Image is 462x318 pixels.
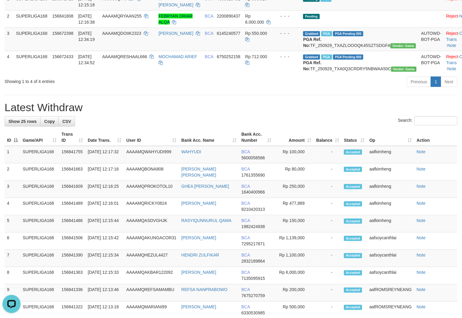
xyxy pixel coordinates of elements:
[241,190,265,195] span: Copy 1640400966 to clipboard
[85,198,124,215] td: [DATE] 12:16:01
[367,181,414,198] td: aafkimheng
[274,129,314,146] th: Amount: activate to sort column ascending
[417,201,426,206] a: Note
[102,14,142,18] span: AAAAMQRYAAN255
[85,181,124,198] td: [DATE] 12:16:25
[276,54,299,60] div: - - -
[344,167,362,172] span: Accepted
[274,233,314,250] td: Rp 1,139,000
[59,146,85,164] td: 156841755
[414,116,457,125] input: Search:
[124,198,179,215] td: AAAAMQRICKY0824
[241,201,250,206] span: BCA
[241,270,250,275] span: BCA
[344,253,362,258] span: Accepted
[85,250,124,267] td: [DATE] 12:15:34
[44,119,55,124] span: Copy
[5,284,20,302] td: 9
[417,218,426,223] a: Note
[367,233,414,250] td: aafsoycanthlai
[182,253,219,258] a: HENDRI ZULFIKAR
[239,129,274,146] th: Bank Acc. Number: activate to sort column ascending
[447,66,457,71] a: Note
[5,10,14,28] td: 2
[217,31,241,36] span: Copy 6145240577 to clipboard
[5,116,41,127] a: Show 25 rows
[274,164,314,181] td: Rp 80,000
[367,215,414,233] td: aafkimheng
[314,181,342,198] td: -
[182,201,216,206] a: [PERSON_NAME]
[303,14,319,19] span: Pending
[417,236,426,240] a: Note
[59,233,85,250] td: 156841506
[417,167,426,171] a: Note
[391,67,417,72] span: Vendor URL: https://trx31.1velocity.biz
[333,31,363,36] span: PGA Pending
[398,116,457,125] label: Search:
[124,250,179,267] td: AAAAMQHEZUL4427
[62,119,71,124] span: CSV
[85,233,124,250] td: [DATE] 12:15:42
[419,51,444,74] td: AUTOWD-BOT-PGA
[241,253,250,258] span: BCA
[5,51,14,74] td: 4
[417,270,426,275] a: Note
[182,270,216,275] a: [PERSON_NAME]
[303,31,320,36] span: Grabbed
[241,167,250,171] span: BCA
[241,236,250,240] span: BCA
[85,267,124,284] td: [DATE] 12:15:33
[441,77,457,87] a: Next
[303,60,321,71] b: PGA Ref. No:
[241,242,265,247] span: Copy 7295217871 to clipboard
[124,267,179,284] td: AAAAMQAKBAR122092
[344,288,362,293] span: Accepted
[417,253,426,258] a: Note
[78,31,95,42] span: [DATE] 12:34:19
[124,215,179,233] td: AAAAMQASDVGHJK
[314,233,342,250] td: -
[241,218,250,223] span: BCA
[301,51,419,74] td: TF_250929_TXA0Q3CRDRY5NBWAA50C
[344,305,362,310] span: Accepted
[276,13,299,19] div: - - -
[314,146,342,164] td: -
[20,198,59,215] td: SUPERLIGA168
[344,270,362,276] span: Accepted
[85,215,124,233] td: [DATE] 12:15:44
[274,284,314,302] td: Rp 200,000
[59,284,85,302] td: 156841336
[205,31,213,36] span: BCA
[20,215,59,233] td: SUPERLIGA168
[367,284,414,302] td: aafROMSREYNEANG
[241,311,265,316] span: Copy 6330530985 to clipboard
[85,164,124,181] td: [DATE] 12:17:16
[344,236,362,241] span: Accepted
[20,250,59,267] td: SUPERLIGA168
[417,149,426,154] a: Note
[245,54,267,59] span: Rp 712.000
[59,215,85,233] td: 156841486
[205,14,213,18] span: BCA
[314,284,342,302] td: -
[78,54,95,65] span: [DATE] 12:34:52
[303,37,321,48] b: PGA Ref. No:
[367,250,414,267] td: aafsoycanthlai
[182,184,229,189] a: GHEA [PERSON_NAME]
[314,164,342,181] td: -
[59,250,85,267] td: 156841390
[5,129,20,146] th: ID: activate to sort column descending
[78,14,95,25] span: [DATE] 12:16:38
[5,76,188,84] div: Showing 1 to 4 of 4 entries
[182,305,216,310] a: [PERSON_NAME]
[40,116,59,127] a: Copy
[314,267,342,284] td: -
[59,164,85,181] td: 156841663
[85,129,124,146] th: Date Trans.: activate to sort column ascending
[274,250,314,267] td: Rp 1,100,000
[124,146,179,164] td: AAAAMQWAHYUDI999
[321,31,332,36] span: Marked by aafsoycanthlai
[124,284,179,302] td: AAAAMQREFSAMAMBU
[431,77,441,87] a: 1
